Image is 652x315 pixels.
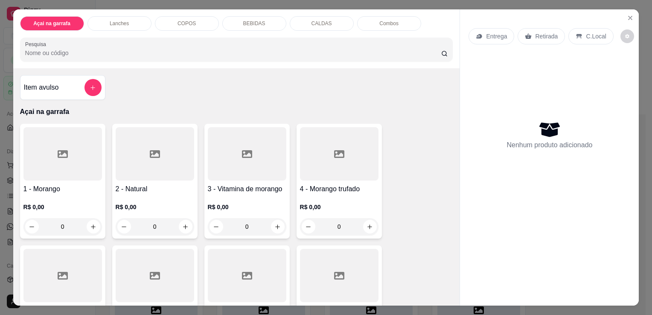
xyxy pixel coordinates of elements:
h4: Item avulso [24,82,59,93]
p: R$ 0,00 [300,203,378,211]
h4: 1 - Morango [23,184,102,194]
p: C.Local [586,32,606,41]
p: CALDAS [311,20,332,27]
h4: 4 - Morango trufado [300,184,378,194]
p: Açai na garrafa [20,107,453,117]
button: add-separate-item [84,79,102,96]
p: BEBIDAS [243,20,265,27]
p: R$ 0,00 [23,203,102,211]
h4: 2 - Natural [116,184,194,194]
p: R$ 0,00 [208,203,286,211]
p: Combos [379,20,399,27]
h4: 3 - Vitamina de morango [208,184,286,194]
p: Entrega [486,32,507,41]
p: Açai na garrafa [33,20,70,27]
p: R$ 0,00 [116,203,194,211]
p: Nenhum produto adicionado [506,140,592,150]
p: Retirada [535,32,558,41]
button: decrease-product-quantity [620,29,634,43]
button: Close [623,11,637,25]
p: COPOS [178,20,196,27]
input: Pesquisa [25,49,441,57]
p: Lanches [110,20,129,27]
label: Pesquisa [25,41,49,48]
